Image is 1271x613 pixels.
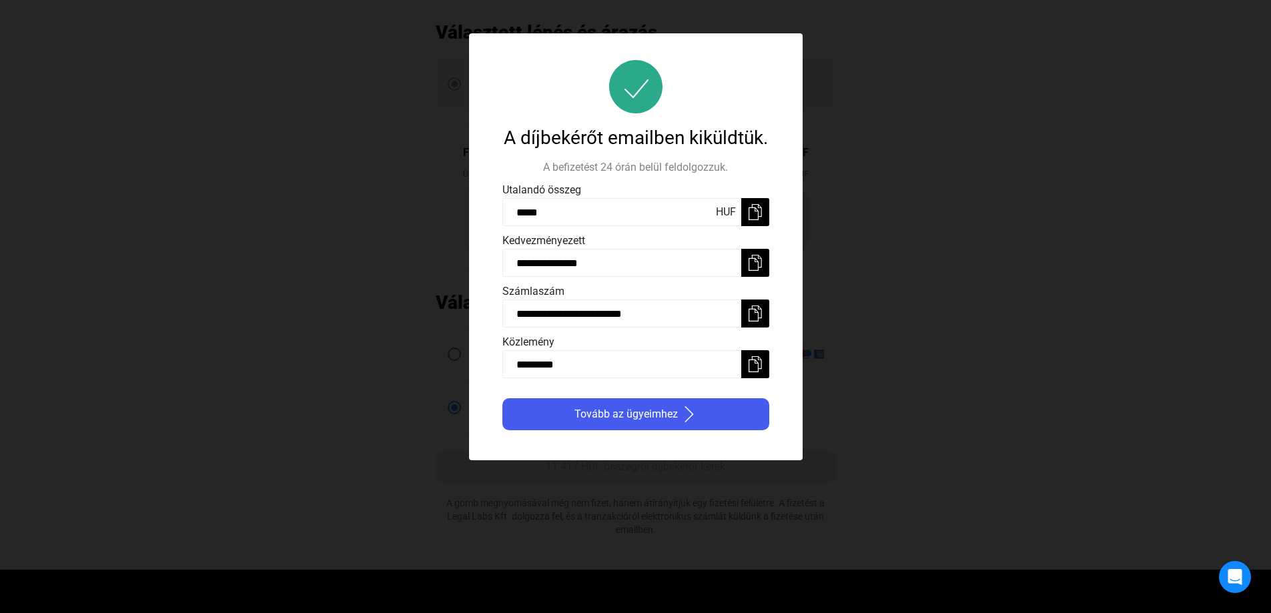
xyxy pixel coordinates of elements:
img: copy-white.svg [747,255,763,271]
img: copy-white.svg [747,204,763,220]
div: A díjbekérőt emailben kiküldtük. [502,127,769,149]
button: Tovább az ügyeimhezarrow-right-white [502,398,769,430]
span: Számlaszám [502,285,564,297]
span: Utalandó összeg [502,183,581,196]
div: A befizetést 24 órán belül feldolgozzuk. [502,159,769,175]
img: success-icon [609,60,663,113]
span: Kedvezményezett [502,234,585,247]
span: Tovább az ügyeimhez [574,406,678,422]
span: Közlemény [502,336,554,348]
img: copy-white.svg [747,305,763,322]
img: arrow-right-white [681,406,697,422]
div: Open Intercom Messenger [1219,561,1251,593]
img: copy-white.svg [747,356,763,372]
